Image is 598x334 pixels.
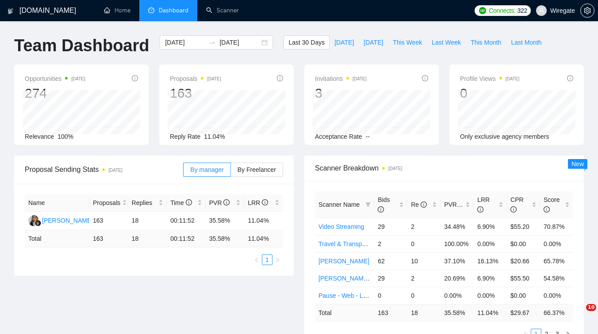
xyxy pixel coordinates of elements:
[315,85,367,102] div: 3
[277,75,283,81] span: info-circle
[209,39,216,46] span: swap-right
[507,304,540,321] td: $ 29.67
[209,199,230,206] span: PVR
[25,230,89,247] td: Total
[262,199,268,205] span: info-circle
[511,38,541,47] span: Last Month
[318,201,360,208] span: Scanner Name
[580,7,594,14] a: setting
[244,230,283,247] td: 11.04 %
[441,269,474,287] td: 20.69%
[206,212,245,230] td: 35.58%
[581,7,594,14] span: setting
[238,166,276,173] span: By Freelancer
[272,254,283,265] button: right
[132,198,157,208] span: Replies
[374,269,407,287] td: 29
[477,196,490,213] span: LRR
[506,35,546,49] button: Last Month
[441,287,474,304] td: 0.00%
[170,85,221,102] div: 163
[540,287,573,304] td: 0.00%
[148,7,154,13] span: dashboard
[421,201,427,208] span: info-circle
[209,39,216,46] span: to
[275,257,280,262] span: right
[167,230,206,247] td: 00:11:52
[510,196,524,213] span: CPR
[571,160,584,167] span: New
[378,206,384,213] span: info-circle
[474,218,507,235] td: 6.90%
[507,252,540,269] td: $20.66
[318,275,397,282] a: [PERSON_NAME] & Laravel
[540,304,573,321] td: 66.37 %
[517,6,527,15] span: 322
[315,163,573,174] span: Scanner Breakdown
[14,35,149,56] h1: Team Dashboard
[407,218,441,235] td: 2
[388,166,402,171] time: [DATE]
[71,76,85,81] time: [DATE]
[206,7,239,14] a: searchScanner
[128,194,167,212] th: Replies
[540,235,573,252] td: 0.00%
[540,218,573,235] td: 70.87%
[262,254,272,265] li: 1
[474,235,507,252] td: 0.00%
[407,287,441,304] td: 0
[374,252,407,269] td: 62
[254,257,259,262] span: left
[466,35,506,49] button: This Month
[432,38,461,47] span: Last Week
[507,218,540,235] td: $55.20
[284,35,330,49] button: Last 30 Days
[407,235,441,252] td: 0
[170,133,200,140] span: Reply Rate
[471,38,501,47] span: This Month
[441,304,474,321] td: 35.58 %
[568,304,589,325] iframe: Intercom live chat
[104,7,130,14] a: homeHome
[334,38,354,47] span: [DATE]
[132,75,138,81] span: info-circle
[206,230,245,247] td: 35.58 %
[207,76,221,81] time: [DATE]
[540,269,573,287] td: 54.58%
[108,168,122,173] time: [DATE]
[441,252,474,269] td: 37.10%
[262,255,272,265] a: 1
[28,215,39,226] img: GA
[167,212,206,230] td: 00:11:52
[474,304,507,321] td: 11.04 %
[479,7,486,14] img: upwork-logo.png
[359,35,388,49] button: [DATE]
[407,304,441,321] td: 18
[538,8,544,14] span: user
[507,269,540,287] td: $55.50
[366,133,370,140] span: --
[441,218,474,235] td: 34.48%
[318,258,369,265] a: [PERSON_NAME]
[89,212,128,230] td: 163
[244,212,283,230] td: 11.04%
[411,201,427,208] span: Re
[388,35,427,49] button: This Week
[219,38,260,47] input: End date
[318,292,380,299] a: Pause - Web - Laravel
[35,220,41,226] img: gigradar-bm.png
[25,164,183,175] span: Proposal Sending Stats
[159,7,188,14] span: Dashboard
[374,218,407,235] td: 29
[251,254,262,265] li: Previous Page
[170,199,192,206] span: Time
[25,85,85,102] div: 274
[251,254,262,265] button: left
[510,206,517,213] span: info-circle
[315,73,367,84] span: Invitations
[330,35,359,49] button: [DATE]
[57,133,73,140] span: 100%
[365,202,371,207] span: filter
[393,38,422,47] span: This Week
[315,133,362,140] span: Acceptance Rate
